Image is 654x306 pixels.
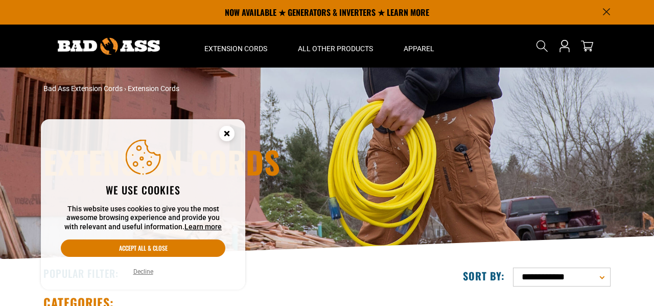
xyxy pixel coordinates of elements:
h2: We use cookies [61,183,225,196]
span: › [124,84,126,93]
a: Bad Ass Extension Cords [43,84,123,93]
label: Sort by: [463,269,505,282]
summary: All Other Products [283,25,388,68]
a: Learn more [184,223,222,231]
span: Extension Cords [204,44,267,53]
nav: breadcrumbs [43,83,416,94]
button: Decline [130,267,156,277]
summary: Extension Cords [189,25,283,68]
p: This website uses cookies to give you the most awesome browsing experience and provide you with r... [61,205,225,232]
summary: Search [534,38,550,54]
aside: Cookie Consent [41,119,245,290]
button: Accept all & close [61,239,225,257]
img: Bad Ass Extension Cords [58,38,160,55]
summary: Apparel [388,25,450,68]
span: Apparel [404,44,434,53]
span: All Other Products [298,44,373,53]
span: Extension Cords [128,84,179,93]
